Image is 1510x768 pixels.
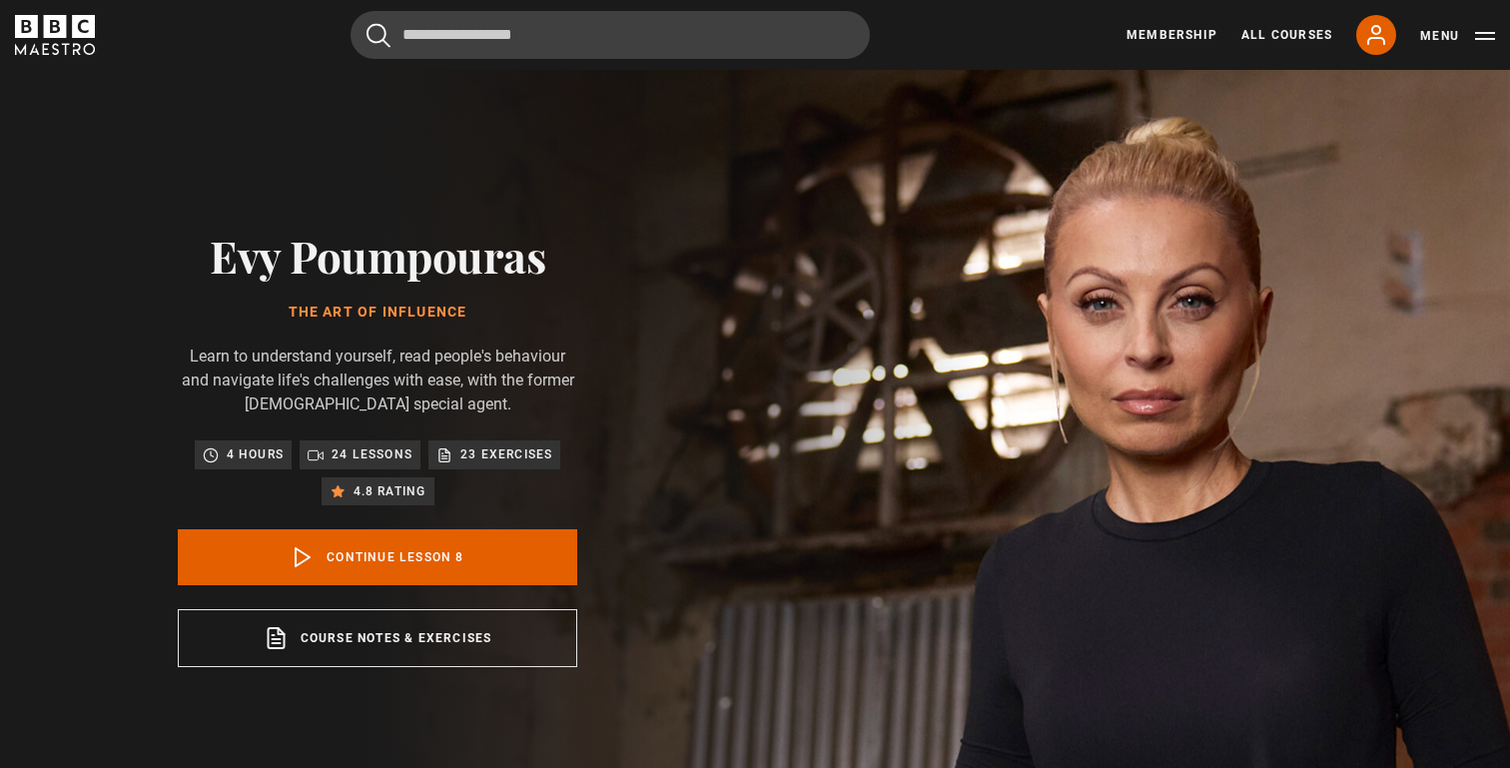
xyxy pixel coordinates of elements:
[367,23,390,48] button: Submit the search query
[351,11,870,59] input: Search
[1127,26,1217,44] a: Membership
[354,481,426,501] p: 4.8 rating
[178,529,577,585] a: Continue lesson 8
[15,15,95,55] svg: BBC Maestro
[178,305,577,321] h1: The Art of Influence
[178,230,577,281] h2: Evy Poumpouras
[227,444,284,464] p: 4 hours
[332,444,412,464] p: 24 lessons
[1241,26,1332,44] a: All Courses
[178,609,577,667] a: Course notes & exercises
[460,444,552,464] p: 23 exercises
[1420,26,1495,46] button: Toggle navigation
[178,345,577,416] p: Learn to understand yourself, read people's behaviour and navigate life's challenges with ease, w...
